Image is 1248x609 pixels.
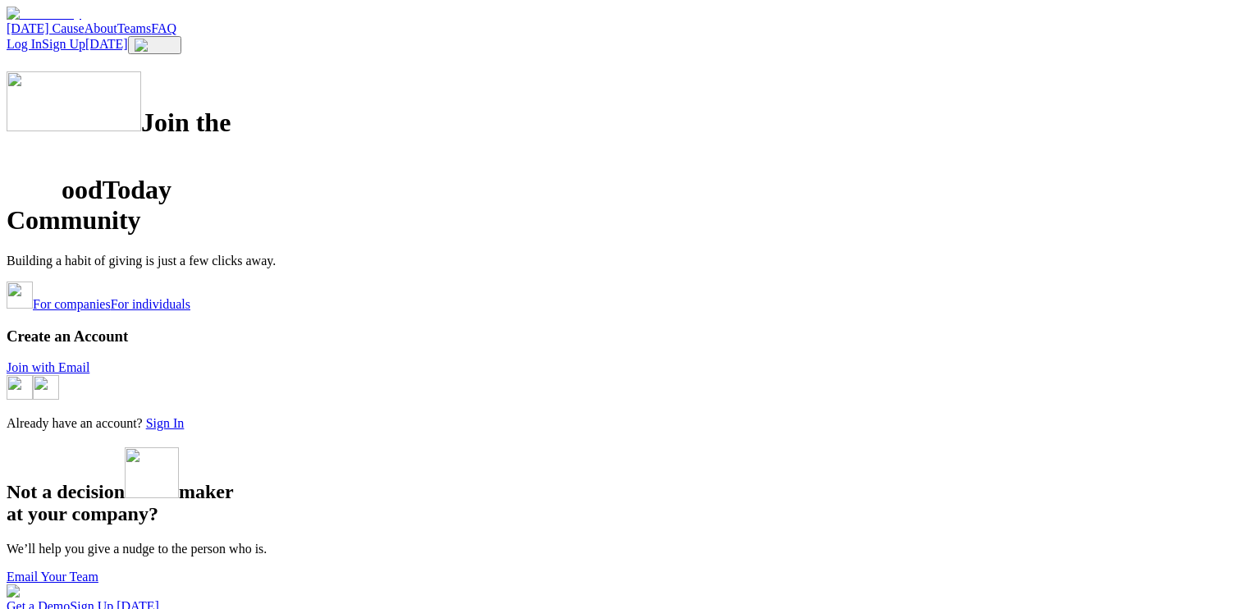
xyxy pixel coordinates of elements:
h3: Create an Account [7,327,1241,346]
img: GoodToday [7,584,81,599]
a: [DATE] Cause [7,21,85,35]
a: For companies [33,297,111,311]
h1: Join the oodToday Community [7,71,1241,236]
a: Log In [7,37,42,51]
a: Join with Email [7,360,89,374]
a: Teams [117,21,152,35]
h2: Not a decision maker at your company? [7,447,1241,525]
p: Building a habit of giving is just a few clicks away. [7,254,1241,268]
span: [DATE] [85,37,128,51]
p: We’ll help you give a nudge to the person who is. [7,542,1241,556]
a: FAQ [151,21,176,35]
span: Already have an account? [7,416,143,430]
a: Sign Up[DATE] [42,37,127,51]
img: GoodToday [7,7,81,21]
a: Email Your Team [7,570,98,584]
a: Sign In [146,416,185,430]
a: About [85,21,117,35]
a: For individuals [111,297,190,311]
img: Menu [135,39,175,52]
